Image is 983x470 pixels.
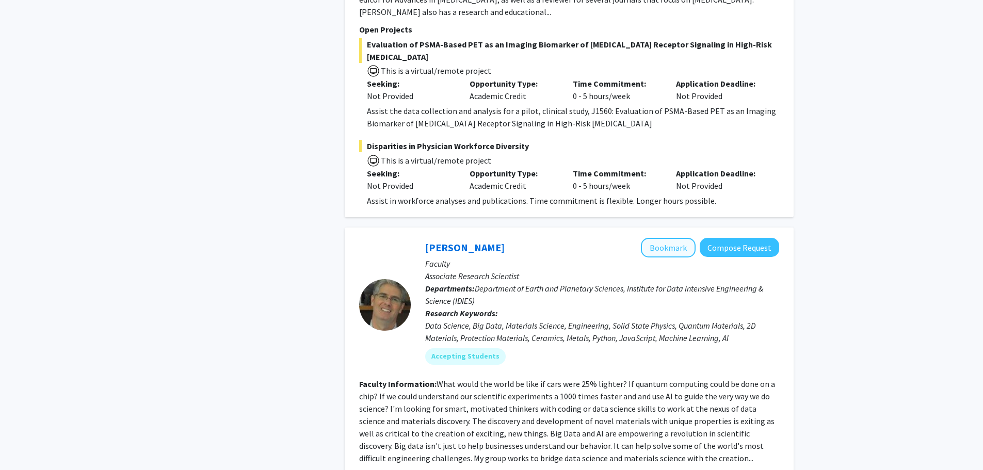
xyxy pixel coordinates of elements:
button: Add David Elbert to Bookmarks [641,238,696,257]
fg-read-more: What would the world be like if cars were 25% lighter? If quantum computing could be done on a ch... [359,379,775,463]
div: 0 - 5 hours/week [565,167,668,192]
b: Research Keywords: [425,308,498,318]
p: Faculty [425,257,779,270]
b: Departments: [425,283,475,294]
div: Assist the data collection and analysis for a pilot, clinical study, J1560: Evaluation of PSMA-Ba... [367,105,779,129]
p: Opportunity Type: [470,167,557,180]
span: This is a virtual/remote project [380,66,491,76]
div: Not Provided [367,90,455,102]
div: Not Provided [668,167,771,192]
p: Time Commitment: [573,77,660,90]
p: Seeking: [367,167,455,180]
p: Associate Research Scientist [425,270,779,282]
span: Disparities in Physician Workforce Diversity [359,140,779,152]
p: Time Commitment: [573,167,660,180]
mat-chip: Accepting Students [425,348,506,365]
span: Department of Earth and Planetary Sciences, Institute for Data Intensive Engineering & Science (I... [425,283,763,306]
div: Not Provided [668,77,771,102]
a: [PERSON_NAME] [425,241,505,254]
b: Faculty Information: [359,379,437,389]
p: Seeking: [367,77,455,90]
span: Evaluation of PSMA-Based PET as an Imaging Biomarker of [MEDICAL_DATA] Receptor Signaling in High... [359,38,779,63]
p: Application Deadline: [676,167,764,180]
p: Open Projects [359,23,779,36]
div: Assist in workforce analyses and publications. Time commitment is flexible. Longer hours possible. [367,195,779,207]
div: Not Provided [367,180,455,192]
p: Opportunity Type: [470,77,557,90]
div: Data Science, Big Data, Materials Science, Engineering, Solid State Physics, Quantum Materials, 2... [425,319,779,344]
div: Academic Credit [462,167,565,192]
button: Compose Request to David Elbert [700,238,779,257]
div: Academic Credit [462,77,565,102]
iframe: Chat [8,424,44,462]
p: Application Deadline: [676,77,764,90]
div: 0 - 5 hours/week [565,77,668,102]
span: This is a virtual/remote project [380,155,491,166]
